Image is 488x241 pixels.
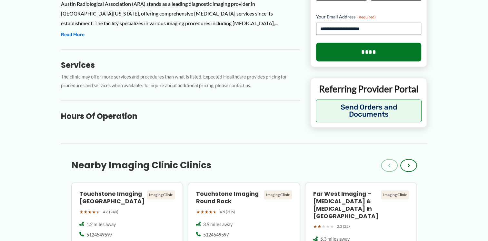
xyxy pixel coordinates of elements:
[213,208,217,216] span: ★
[196,208,200,216] span: ★
[337,223,350,230] span: 2.3 (22)
[316,83,422,95] p: Referring Provider Portal
[147,190,175,199] div: Imaging Clinic
[330,222,334,231] span: ★
[61,73,300,90] p: The clinic may offer more services and procedures than what is listed. Expected Healthcare provid...
[61,31,85,39] button: Read More
[103,208,118,215] span: 4.6 (240)
[86,221,116,228] span: 1.2 miles away
[79,190,145,205] h4: Touchstone Imaging [GEOGRAPHIC_DATA]
[313,222,317,231] span: ★
[407,162,410,169] span: ›
[92,208,96,216] span: ★
[61,111,300,121] h3: Hours of Operation
[357,15,376,19] span: (Required)
[322,222,326,231] span: ★
[86,232,112,238] span: 5124549597
[203,232,229,238] span: 5124549597
[220,208,235,215] span: 4.5 (306)
[264,190,292,199] div: Imaging Clinic
[79,208,84,216] span: ★
[61,60,300,70] h3: Services
[196,190,262,205] h4: Touchstone Imaging Round Rock
[96,208,100,216] span: ★
[200,208,204,216] span: ★
[203,221,233,228] span: 3.9 miles away
[84,208,88,216] span: ★
[316,14,422,20] label: Your Email Address
[316,100,422,122] button: Send Orders and Documents
[381,190,409,199] div: Imaging Clinic
[317,222,322,231] span: ★
[71,160,211,171] h3: Nearby Imaging Clinic Clinics
[400,159,417,172] button: ›
[388,162,391,169] span: ‹
[313,190,379,220] h4: Far West Imaging – [MEDICAL_DATA] & [MEDICAL_DATA] in [GEOGRAPHIC_DATA]
[326,222,330,231] span: ★
[209,208,213,216] span: ★
[204,208,209,216] span: ★
[381,159,398,172] button: ‹
[88,208,92,216] span: ★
